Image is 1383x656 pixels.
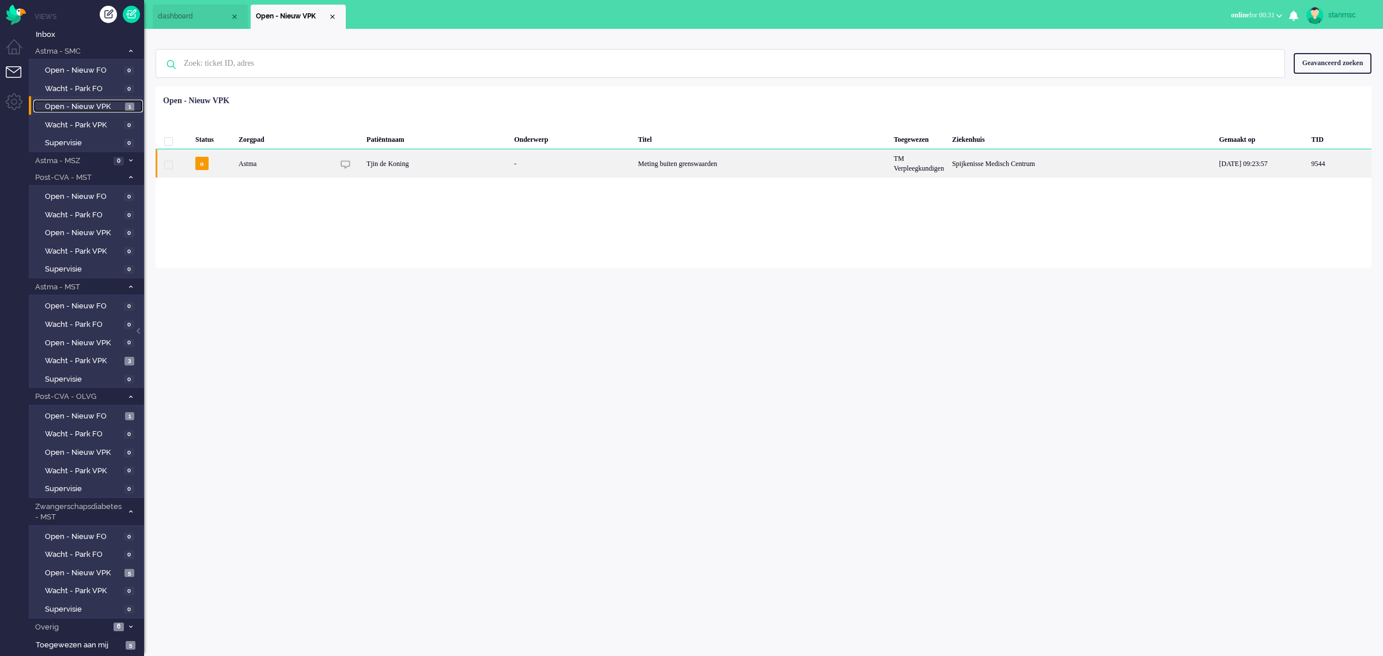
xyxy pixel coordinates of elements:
span: Wacht - Park VPK [45,466,121,477]
img: flow_omnibird.svg [6,5,26,25]
button: onlinefor 00:31 [1224,7,1289,24]
div: Zorgpad [235,126,334,149]
span: 0 [124,302,134,311]
span: Wacht - Park FO [45,210,121,221]
div: Onderwerp [510,126,634,149]
span: online [1231,11,1249,19]
span: Supervisie [45,264,121,275]
div: Gemaakt op [1215,126,1308,149]
a: Supervisie 0 [33,602,143,615]
a: Wacht - Park VPK 0 [33,244,143,257]
span: 1 [125,412,134,421]
span: Supervisie [45,138,121,149]
span: Open - Nieuw FO [45,411,122,422]
span: Supervisie [45,484,121,495]
div: Close tab [328,12,337,21]
div: stanmsc [1328,9,1371,21]
span: 0 [124,587,134,595]
li: Tickets menu [6,66,32,92]
span: Wacht - Park VPK [45,246,121,257]
img: avatar [1306,7,1324,24]
span: Post-CVA - OLVG [33,391,123,402]
span: 0 [124,551,134,559]
span: 0 [124,448,134,457]
span: Open - Nieuw VPK [45,447,121,458]
div: 9544 [156,149,1371,178]
li: Dashboard [153,5,248,29]
li: onlinefor 00:31 [1224,3,1289,29]
a: Open - Nieuw VPK 5 [33,566,143,579]
a: Wacht - Park VPK 0 [33,464,143,477]
span: Open - Nieuw VPK [45,338,121,349]
span: 0 [124,339,134,348]
div: Spijkenisse Medisch Centrum [948,149,1215,178]
a: Supervisie 0 [33,372,143,385]
span: Wacht - Park FO [45,549,121,560]
span: Wacht - Park FO [45,319,121,330]
img: ic_chat_grey.svg [341,160,350,169]
span: 0 [114,157,124,165]
span: 0 [124,533,134,541]
a: Wacht - Park FO 0 [33,318,143,330]
span: Open - Nieuw VPK [45,101,122,112]
span: Inbox [36,29,144,40]
span: Astma - MST [33,282,123,293]
a: stanmsc [1304,7,1371,24]
span: 5 [124,569,134,578]
span: 3 [124,357,134,365]
span: 5 [126,641,135,650]
div: Astma [235,149,334,178]
div: TM Verpleegkundigen [890,149,948,178]
a: Open - Nieuw FO 0 [33,530,143,542]
li: View [251,5,346,29]
div: Meting buiten grenswaarden [634,149,890,178]
img: ic-search-icon.svg [156,50,186,80]
span: Supervisie [45,374,121,385]
span: Toegewezen aan mij [36,640,122,651]
span: 0 [124,605,134,614]
a: Supervisie 0 [33,482,143,495]
span: for 00:31 [1231,11,1275,19]
a: Wacht - Park VPK 0 [33,584,143,597]
li: Admin menu [6,93,32,119]
input: Zoek: ticket ID, adres [175,50,1269,77]
a: Toegewezen aan mij 5 [33,638,144,651]
span: Open - Nieuw FO [45,531,121,542]
span: 0 [124,193,134,201]
a: Open - Nieuw FO 1 [33,409,143,422]
a: Wacht - Park FO 0 [33,548,143,560]
div: Status [191,126,235,149]
div: Open - Nieuw VPK [163,95,229,107]
span: Astma - MSZ [33,156,110,167]
span: Supervisie [45,604,121,615]
span: 0 [124,430,134,439]
span: 0 [124,375,134,384]
a: Open - Nieuw VPK 0 [33,226,143,239]
a: Inbox [33,28,144,40]
span: Wacht - Park FO [45,429,121,440]
a: Open - Nieuw VPK 1 [33,100,143,112]
a: Open - Nieuw VPK 0 [33,446,143,458]
a: Open - Nieuw FO 0 [33,63,143,76]
a: Open - Nieuw VPK 0 [33,336,143,349]
div: Geavanceerd zoeken [1294,53,1371,73]
a: Wacht - Park FO 0 [33,82,143,95]
span: 0 [124,139,134,148]
span: Wacht - Park VPK [45,586,121,597]
div: Titel [634,126,890,149]
span: o [195,157,209,170]
span: Overig [33,622,110,633]
span: Zwangerschapsdiabetes - MST [33,502,123,523]
span: Open - Nieuw VPK [45,568,122,579]
a: Wacht - Park VPK 0 [33,118,143,131]
span: Open - Nieuw VPK [45,228,121,239]
li: Dashboard menu [6,39,32,65]
span: 0 [124,247,134,256]
span: 6 [114,623,124,631]
span: Wacht - Park VPK [45,120,121,131]
div: 9544 [1308,149,1371,178]
span: 0 [124,66,134,75]
span: Open - Nieuw FO [45,65,121,76]
span: Open - Nieuw FO [45,301,121,312]
span: 0 [124,85,134,93]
